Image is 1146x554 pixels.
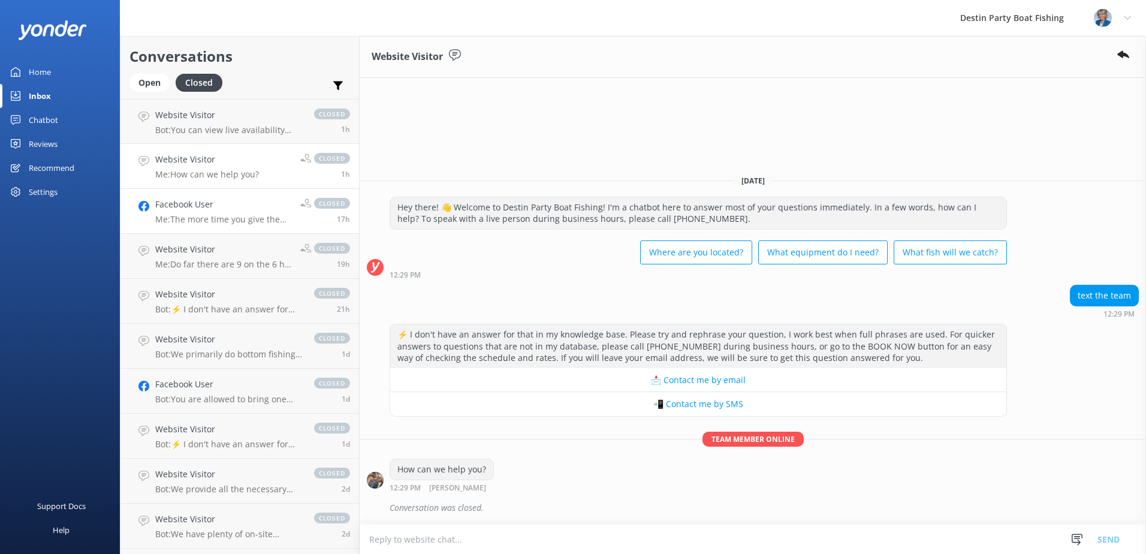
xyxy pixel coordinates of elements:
[120,234,359,279] a: Website VisitorMe:Do far there are 9 on the 6 hr and 4 on the 8 hr. Could be due to the seas fore...
[1070,309,1139,318] div: Sep 08 2025 12:29pm (UTC -05:00) America/Cancun
[120,369,359,414] a: Facebook UserBot:You are allowed to bring one personal pole as long as it's not electric and does...
[390,483,525,492] div: Sep 08 2025 12:29pm (UTC -05:00) America/Cancun
[155,243,291,256] h4: Website Visitor
[155,198,291,211] h4: Facebook User
[1070,285,1138,306] div: text the team
[155,304,302,315] p: Bot: ⚡ I don't have an answer for that in my knowledge base. Please try and rephrase your questio...
[734,176,772,186] span: [DATE]
[155,333,302,346] h4: Website Visitor
[337,214,350,224] span: Sep 07 2025 08:39pm (UTC -05:00) America/Cancun
[341,169,350,179] span: Sep 08 2025 12:29pm (UTC -05:00) America/Cancun
[390,498,1139,518] div: Conversation was closed.
[367,498,1139,518] div: 2025-09-08T17:55:25.691
[29,60,51,84] div: Home
[155,259,291,270] p: Me: Do far there are 9 on the 6 hr and 4 on the 8 hr. Could be due to the seas forecast.
[1094,9,1112,27] img: 250-1665765429.jpg
[129,74,170,92] div: Open
[337,304,350,314] span: Sep 07 2025 04:15pm (UTC -05:00) America/Cancun
[640,240,752,264] button: Where are you located?
[314,109,350,119] span: closed
[155,378,302,391] h4: Facebook User
[390,197,1006,229] div: Hey there! 👋 Welcome to Destin Party Boat Fishing! I'm a chatbot here to answer most of your ques...
[155,169,259,180] p: Me: How can we help you?
[176,76,228,89] a: Closed
[390,270,1007,279] div: Sep 08 2025 12:29pm (UTC -05:00) America/Cancun
[155,484,302,495] p: Bot: We provide all the necessary fishing equipment, including bait, poles, tackle, licenses, and...
[429,484,486,492] span: [PERSON_NAME]
[120,414,359,459] a: Website VisitorBot:⚡ I don't have an answer for that in my knowledge base. Please try and rephras...
[342,349,350,359] span: Sep 07 2025 12:09pm (UTC -05:00) America/Cancun
[155,439,302,450] p: Bot: ⚡ I don't have an answer for that in my knowledge base. Please try and rephrase your questio...
[18,20,87,40] img: yonder-white-logo.png
[314,423,350,433] span: closed
[120,99,359,144] a: Website VisitorBot:You can view live availability and book your trip online at [URL][DOMAIN_NAME]...
[337,259,350,269] span: Sep 07 2025 06:48pm (UTC -05:00) America/Cancun
[129,45,350,68] h2: Conversations
[29,180,58,204] div: Settings
[155,513,302,526] h4: Website Visitor
[29,132,58,156] div: Reviews
[155,529,302,540] p: Bot: We have plenty of on-site parking managed by Premium Parking. The cost is $10 for 4 hours, w...
[155,109,302,122] h4: Website Visitor
[314,153,350,164] span: closed
[155,153,259,166] h4: Website Visitor
[29,84,51,108] div: Inbox
[314,513,350,523] span: closed
[342,394,350,404] span: Sep 06 2025 06:45pm (UTC -05:00) America/Cancun
[29,108,58,132] div: Chatbot
[390,272,421,279] strong: 12:29 PM
[390,484,421,492] strong: 12:29 PM
[372,49,443,65] h3: Website Visitor
[120,279,359,324] a: Website VisitorBot:⚡ I don't have an answer for that in my knowledge base. Please try and rephras...
[341,124,350,134] span: Sep 08 2025 12:35pm (UTC -05:00) America/Cancun
[314,288,350,299] span: closed
[314,198,350,209] span: closed
[390,392,1006,416] button: 📲 Contact me by SMS
[390,368,1006,392] button: 📩 Contact me by email
[120,324,359,369] a: Website VisitorBot:We primarily do bottom fishing, so you can expect to catch snapper, grouper, t...
[155,214,291,225] p: Me: The more time you give the captain the more spots he can visit for better odds of keeper fish...
[120,504,359,549] a: Website VisitorBot:We have plenty of on-site parking managed by Premium Parking. The cost is $10 ...
[314,333,350,344] span: closed
[120,459,359,504] a: Website VisitorBot:We provide all the necessary fishing equipment, including bait, poles, tackle,...
[29,156,74,180] div: Recommend
[314,243,350,254] span: closed
[155,468,302,481] h4: Website Visitor
[390,324,1006,368] div: ⚡ I don't have an answer for that in my knowledge base. Please try and rephrase your question, I ...
[155,394,302,405] p: Bot: You are allowed to bring one personal pole as long as it's not electric and does not have br...
[342,484,350,494] span: Sep 06 2025 12:37pm (UTC -05:00) America/Cancun
[53,518,70,542] div: Help
[314,468,350,478] span: closed
[155,423,302,436] h4: Website Visitor
[894,240,1007,264] button: What fish will we catch?
[120,189,359,234] a: Facebook UserMe:The more time you give the captain the more spots he can visit for better odds of...
[37,494,86,518] div: Support Docs
[129,76,176,89] a: Open
[342,529,350,539] span: Sep 06 2025 05:44am (UTC -05:00) America/Cancun
[155,125,302,136] p: Bot: You can view live availability and book your trip online at [URL][DOMAIN_NAME].
[390,459,493,480] div: How can we help you?
[1103,311,1135,318] strong: 12:29 PM
[155,349,302,360] p: Bot: We primarily do bottom fishing, so you can expect to catch snapper, grouper, triggerfish, co...
[155,288,302,301] h4: Website Visitor
[342,439,350,449] span: Sep 06 2025 04:10pm (UTC -05:00) America/Cancun
[176,74,222,92] div: Closed
[314,378,350,389] span: closed
[702,432,804,447] span: Team member online
[120,144,359,189] a: Website VisitorMe:How can we help you?closed1h
[758,240,888,264] button: What equipment do I need?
